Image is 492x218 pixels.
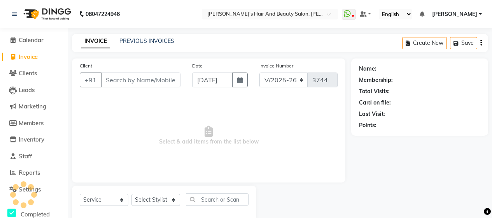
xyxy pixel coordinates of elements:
span: Calendar [19,36,44,44]
label: Client [80,62,92,69]
span: Marketing [19,103,46,110]
span: Clients [19,69,37,77]
span: Staff [19,152,32,160]
span: Leads [19,86,35,94]
button: Save [450,37,477,49]
label: Invoice Number [259,62,293,69]
a: PREVIOUS INVOICES [119,37,174,44]
a: Staff [2,152,66,161]
a: Calendar [2,36,66,45]
button: Create New [402,37,447,49]
span: Invoice [19,53,38,60]
a: Inventory [2,135,66,144]
div: Last Visit: [359,110,385,118]
a: Invoice [2,53,66,62]
label: Date [192,62,203,69]
div: Total Visits: [359,87,390,96]
span: Members [19,119,44,127]
div: Name: [359,65,376,73]
button: +91 [80,73,102,87]
a: Members [2,119,66,128]
span: [PERSON_NAME] [432,10,477,18]
div: Points: [359,121,376,129]
img: logo [20,3,73,25]
div: Membership: [359,76,393,84]
a: INVOICE [81,34,110,48]
b: 08047224946 [86,3,120,25]
input: Search by Name/Mobile/Email/Code [101,73,180,87]
a: Leads [2,86,66,95]
span: Inventory [19,136,44,143]
a: Reports [2,168,66,177]
a: Marketing [2,102,66,111]
span: Reports [19,169,40,176]
span: Select & add items from the list below [80,97,338,175]
div: Card on file: [359,99,391,107]
span: Completed [21,211,50,218]
a: Settings [2,185,66,194]
input: Search or Scan [186,193,249,206]
a: Clients [2,69,66,78]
